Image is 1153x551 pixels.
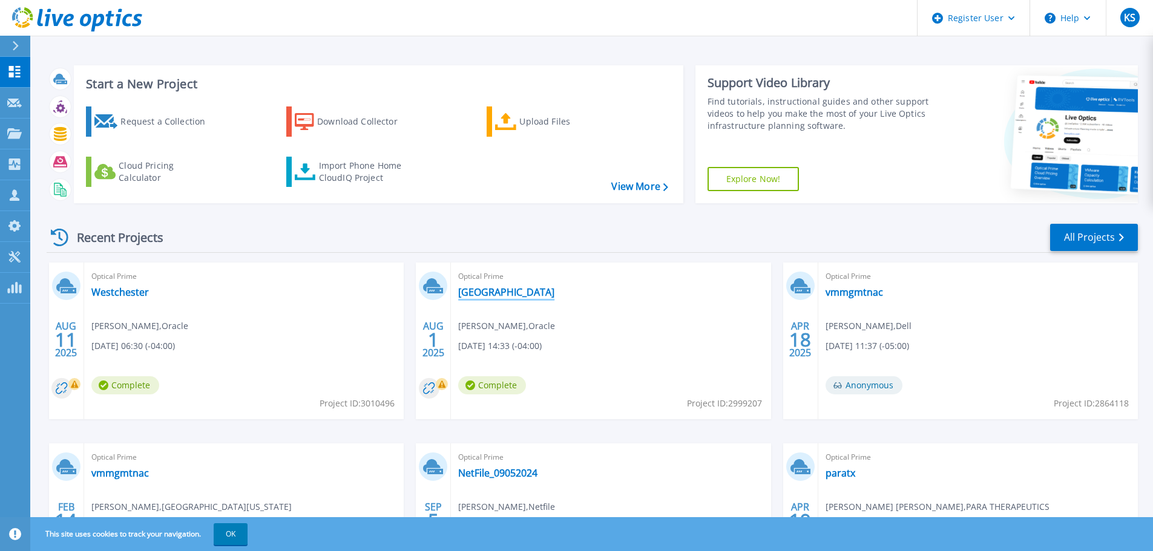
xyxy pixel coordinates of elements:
[91,467,149,479] a: vmmgmtnac
[487,106,622,137] a: Upload Files
[458,319,555,333] span: [PERSON_NAME] , Oracle
[317,109,414,134] div: Download Collector
[91,286,149,298] a: Westchester
[91,319,188,333] span: [PERSON_NAME] , Oracle
[708,75,933,91] div: Support Video Library
[54,498,77,543] div: FEB 2025
[55,515,77,526] span: 14
[86,106,221,137] a: Request a Collection
[422,318,445,362] div: AUG 2025
[1050,224,1138,251] a: All Projects
[611,181,668,192] a: View More
[214,523,248,545] button: OK
[320,397,395,410] span: Project ID: 3010496
[120,109,217,134] div: Request a Collection
[708,167,800,191] a: Explore Now!
[422,498,445,543] div: SEP 2024
[54,318,77,362] div: AUG 2025
[519,109,616,134] div: Upload Files
[286,106,421,137] a: Download Collector
[91,500,292,514] span: [PERSON_NAME] , [GEOGRAPHIC_DATA][US_STATE]
[33,523,248,545] span: This site uses cookies to track your navigation.
[826,451,1131,464] span: Optical Prime
[826,376,902,394] span: Anonymous
[91,451,396,464] span: Optical Prime
[789,318,812,362] div: APR 2025
[428,334,439,345] span: 1
[119,160,215,184] div: Cloud Pricing Calculator
[708,96,933,132] div: Find tutorials, instructional guides and other support videos to help you make the most of your L...
[826,319,912,333] span: [PERSON_NAME] , Dell
[91,376,159,394] span: Complete
[319,160,413,184] div: Import Phone Home CloudIQ Project
[91,270,396,283] span: Optical Prime
[458,376,526,394] span: Complete
[55,334,77,345] span: 11
[789,334,811,345] span: 18
[91,339,175,353] span: [DATE] 06:30 (-04:00)
[458,270,763,283] span: Optical Prime
[826,339,909,353] span: [DATE] 11:37 (-05:00)
[458,500,555,514] span: [PERSON_NAME] , Netfile
[458,286,554,298] a: [GEOGRAPHIC_DATA]
[458,451,763,464] span: Optical Prime
[826,500,1050,514] span: [PERSON_NAME] [PERSON_NAME] , PARA THERAPEUTICS
[1124,13,1135,22] span: KS
[458,467,537,479] a: NetFile_09052024
[687,397,762,410] span: Project ID: 2999207
[826,270,1131,283] span: Optical Prime
[789,515,811,526] span: 19
[458,339,542,353] span: [DATE] 14:33 (-04:00)
[826,467,855,479] a: paratx
[86,157,221,187] a: Cloud Pricing Calculator
[47,223,180,252] div: Recent Projects
[826,286,883,298] a: vmmgmtnac
[789,498,812,543] div: APR 2024
[86,77,668,91] h3: Start a New Project
[428,515,439,526] span: 5
[1054,397,1129,410] span: Project ID: 2864118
